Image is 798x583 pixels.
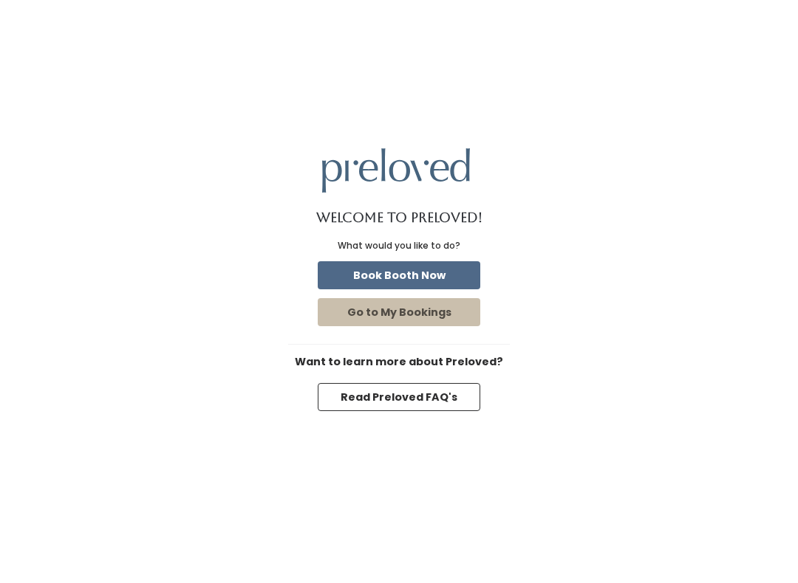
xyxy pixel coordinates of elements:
button: Read Preloved FAQ's [318,383,480,411]
h6: Want to learn more about Preloved? [288,356,510,368]
h1: Welcome to Preloved! [316,210,482,225]
div: What would you like to do? [338,239,460,252]
a: Go to My Bookings [315,295,483,329]
button: Go to My Bookings [318,298,480,326]
button: Book Booth Now [318,261,480,289]
img: preloved logo [322,148,470,192]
